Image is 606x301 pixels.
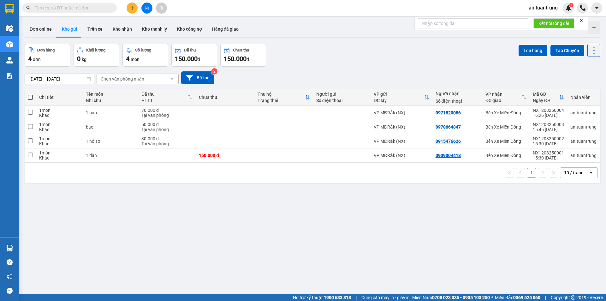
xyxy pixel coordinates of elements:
[570,110,597,115] div: an.tuantrung
[374,153,429,158] div: VP MĐRắk (NX)
[570,95,597,100] div: Nhân viên
[374,110,429,115] div: VP MĐRắk (NX)
[198,57,200,62] span: đ
[131,57,140,62] span: món
[571,295,575,300] span: copyright
[25,21,57,37] button: Đơn online
[130,6,134,10] span: plus
[316,92,367,97] div: Người gửi
[39,150,80,155] div: 1 món
[35,4,109,11] input: Tìm tên, số ĐT hoặc mã đơn
[28,55,32,63] span: 4
[39,113,80,118] div: Khác
[199,153,251,158] div: 150.000 đ
[533,113,564,118] div: 16:26 [DATE]
[211,68,217,75] sup: 2
[436,99,479,104] div: Số điện thoại
[199,95,251,100] div: Chưa thu
[145,6,149,10] span: file-add
[247,57,249,62] span: đ
[7,259,13,265] span: question-circle
[570,3,572,7] span: 1
[580,5,585,11] img: phone-icon
[82,21,108,37] button: Trên xe
[371,89,432,106] th: Toggle SortBy
[591,3,602,14] button: caret-down
[135,48,151,52] div: Số lượng
[25,44,70,67] button: Đơn hàng4đơn
[77,55,80,63] span: 0
[570,153,597,158] div: an.tuantrung
[545,294,546,301] span: |
[533,141,564,146] div: 15:30 [DATE]
[432,295,490,300] strong: 0708 023 035 - 0935 103 250
[254,89,313,106] th: Toggle SortBy
[86,153,135,158] div: 1 đàn
[374,124,429,129] div: VP MĐRắk (NX)
[141,127,193,132] div: Tại văn phòng
[82,57,86,62] span: kg
[533,150,564,155] div: NX1208250001
[589,170,594,175] svg: open
[569,3,573,7] sup: 1
[74,44,119,67] button: Khối lượng0kg
[570,139,597,144] div: an.tuantrung
[171,44,217,67] button: Đã thu150.000đ
[533,122,564,127] div: NX1208250003
[436,110,461,115] div: 0971520086
[579,18,584,23] span: close
[524,4,563,12] span: an.tuantrung
[418,18,528,28] input: Nhập số tổng đài
[126,55,129,63] span: 4
[141,108,193,113] div: 70.000 đ
[141,113,193,118] div: Tại văn phòng
[436,124,461,129] div: 0978664847
[491,296,493,299] span: ⚪️
[138,89,196,106] th: Toggle SortBy
[127,3,138,14] button: plus
[39,136,80,141] div: 1 món
[412,294,490,301] span: Miền Nam
[533,92,559,97] div: Mã GD
[86,124,135,129] div: bao
[316,98,367,103] div: Số điện thoại
[184,48,196,52] div: Đã thu
[324,295,351,300] strong: 1900 633 818
[39,122,80,127] div: 1 món
[485,110,526,115] div: Bến Xe Miền Đông
[588,21,600,34] div: Tạo kho hàng mới
[137,21,172,37] button: Kho thanh lý
[33,57,41,62] span: đơn
[495,294,540,301] span: Miền Bắc
[101,76,144,82] div: Chọn văn phòng nhận
[6,41,13,48] img: warehouse-icon
[530,89,567,106] th: Toggle SortBy
[108,21,137,37] button: Kho nhận
[207,21,244,37] button: Hàng đã giao
[86,139,135,144] div: 1 hồ sơ
[258,98,305,103] div: Trạng thái
[37,48,55,52] div: Đơn hàng
[533,98,559,103] div: Ngày ĐH
[7,274,13,280] span: notification
[141,136,193,141] div: 30.000 đ
[39,141,80,146] div: Khác
[356,294,357,301] span: |
[26,6,31,10] span: search
[436,91,479,96] div: Người nhận
[513,295,540,300] strong: 0369 525 060
[374,92,424,97] div: VP gửi
[159,6,163,10] span: aim
[533,18,574,28] button: Kết nối tổng đài
[86,98,135,103] div: Ghi chú
[57,21,82,37] button: Kho gửi
[175,55,198,63] span: 150.000
[39,95,80,100] div: Chi tiết
[39,108,80,113] div: 1 món
[122,44,168,67] button: Số lượng4món
[220,44,266,67] button: Chưa thu150.000đ
[533,155,564,160] div: 15:30 [DATE]
[485,139,526,144] div: Bến Xe Miền Đông
[7,288,13,294] span: message
[482,89,530,106] th: Toggle SortBy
